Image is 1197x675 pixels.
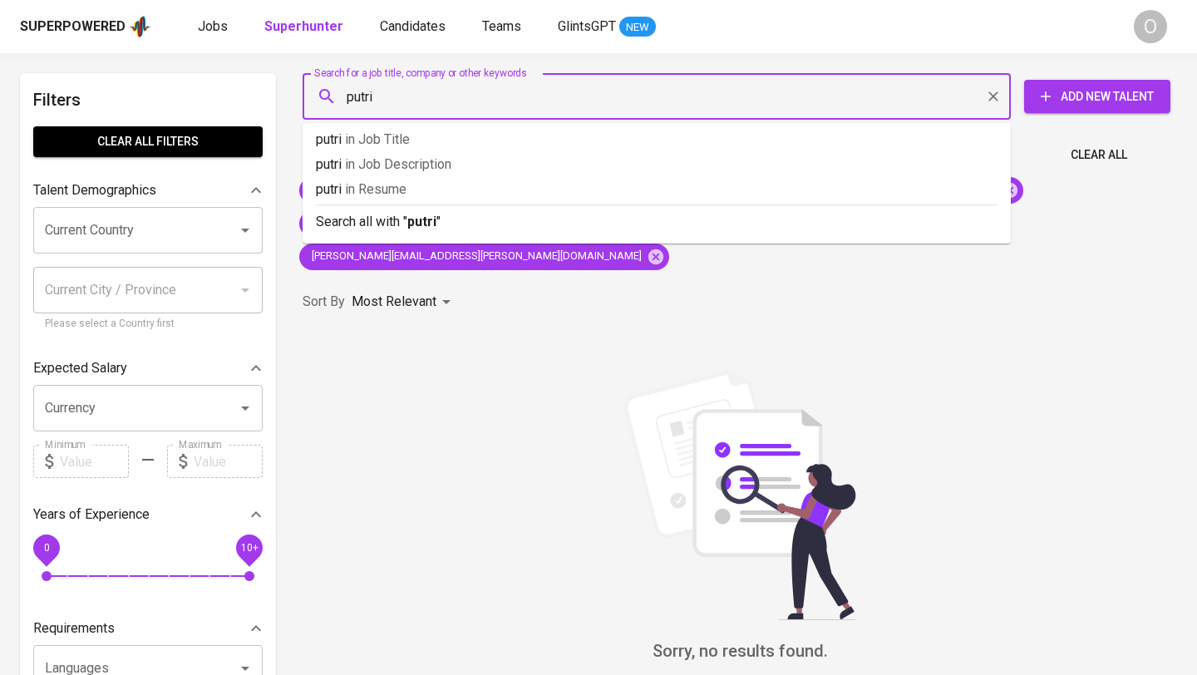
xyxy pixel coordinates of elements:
[33,352,263,385] div: Expected Salary
[45,316,251,333] p: Please select a Country first
[33,86,263,113] h6: Filters
[1064,140,1134,170] button: Clear All
[299,210,554,237] div: [PERSON_NAME] [PERSON_NAME] Sasikirana
[60,445,129,478] input: Value
[316,155,997,175] p: putri
[316,212,997,232] p: Search all with " "
[43,542,49,554] span: 0
[198,18,228,34] span: Jobs
[264,18,343,34] b: Superhunter
[234,219,257,242] button: Open
[982,85,1005,108] button: Clear
[558,17,656,37] a: GlintsGPT NEW
[1037,86,1157,107] span: Add New Talent
[380,17,449,37] a: Candidates
[299,215,536,231] span: [PERSON_NAME] [PERSON_NAME] Sasikirana
[129,14,151,39] img: app logo
[198,17,231,37] a: Jobs
[33,612,263,645] div: Requirements
[33,174,263,207] div: Talent Demographics
[558,18,616,34] span: GlintsGPT
[299,249,652,264] span: [PERSON_NAME][EMAIL_ADDRESS][PERSON_NAME][DOMAIN_NAME]
[299,177,419,204] div: [PERSON_NAME]
[482,17,525,37] a: Teams
[345,131,410,147] span: in Job Title
[316,180,997,200] p: putri
[264,17,347,37] a: Superhunter
[299,182,401,198] span: [PERSON_NAME]
[33,126,263,157] button: Clear All filters
[352,292,436,312] p: Most Relevant
[240,542,258,554] span: 10+
[194,445,263,478] input: Value
[47,131,249,152] span: Clear All filters
[33,498,263,531] div: Years of Experience
[33,618,115,638] p: Requirements
[234,397,257,420] button: Open
[303,292,345,312] p: Sort By
[345,181,406,197] span: in Resume
[20,14,151,39] a: Superpoweredapp logo
[619,19,656,36] span: NEW
[316,130,997,150] p: putri
[482,18,521,34] span: Teams
[303,638,1177,664] h6: Sorry, no results found.
[20,17,126,37] div: Superpowered
[299,244,669,270] div: [PERSON_NAME][EMAIL_ADDRESS][PERSON_NAME][DOMAIN_NAME]
[615,371,864,620] img: file_searching.svg
[33,505,150,525] p: Years of Experience
[33,180,156,200] p: Talent Demographics
[407,214,436,229] b: putri
[1134,10,1167,43] div: O
[1024,80,1170,113] button: Add New Talent
[1071,145,1127,165] span: Clear All
[33,358,127,378] p: Expected Salary
[345,156,451,172] span: in Job Description
[352,287,456,318] div: Most Relevant
[380,18,446,34] span: Candidates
